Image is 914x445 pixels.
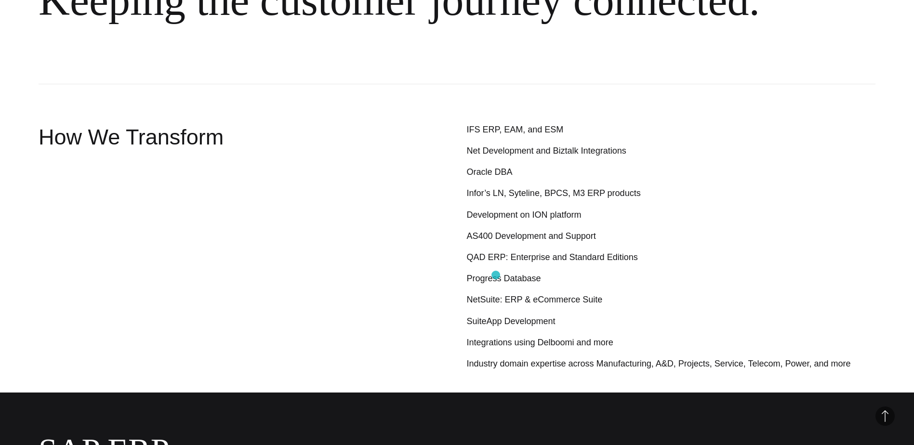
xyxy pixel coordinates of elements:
p: Industry domain expertise across Manufacturing, A&D, Projects, Service, Telecom, Power, and more [466,357,875,370]
p: Oracle DBA [466,165,875,179]
p: NetSuite: ERP & eCommerce Suite [466,293,875,306]
p: AS400 Development and Support [466,229,875,243]
p: Infor’s LN, Syteline, BPCS, M3 ERP products [466,186,875,200]
p: Integrations using Delboomi and more [466,336,875,349]
p: Net Development and Biztalk Integrations [466,144,875,157]
p: SuiteApp Development [466,314,875,328]
p: Progress Database [466,272,875,285]
p: QAD ERP: Enterprise and Standard Editions [466,250,875,264]
button: Back to Top [875,406,895,426]
p: IFS ERP, EAM, and ESM [466,123,875,136]
div: How We Transform [39,123,376,373]
p: Development on ION platform [466,208,875,222]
